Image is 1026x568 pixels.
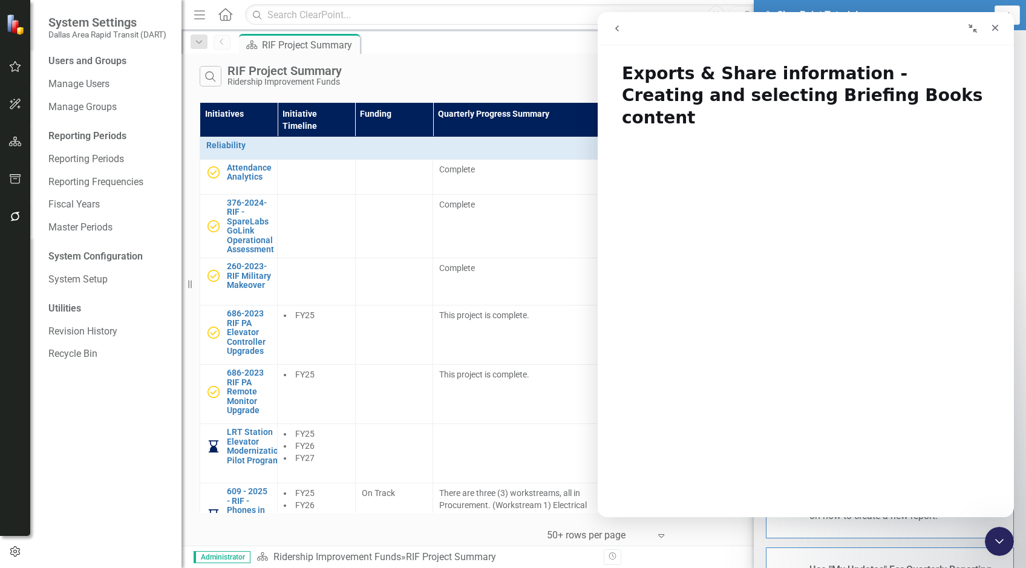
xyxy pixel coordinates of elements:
iframe: Intercom live chat [985,527,1014,556]
img: Complete [206,269,221,283]
span: On Track [362,488,395,498]
div: Ridership Improvement Funds [227,77,342,87]
a: Ridership Improvement Funds [273,551,401,563]
span: Administrator [194,551,250,563]
td: Double-Click to Edit [355,365,433,424]
a: 686-2023 RIF PA Remote Monitor Upgrade [227,368,271,415]
span: Search [745,9,771,19]
img: Complete [206,219,221,233]
td: Double-Click to Edit Right Click for Context Menu [200,160,278,195]
td: Double-Click to Edit [433,258,619,305]
span: FY25 [295,370,315,379]
a: Fiscal Years [48,198,169,212]
small: Dallas Area Rapid Transit (DART) [48,30,166,39]
a: System Setup [48,273,169,287]
p: This project is complete. [439,368,613,380]
td: Double-Click to Edit Right Click for Context Menu [200,305,278,365]
div: RIF Project Summary [406,551,496,563]
td: Double-Click to Edit Right Click for Context Menu [200,258,278,305]
td: Double-Click to Edit [355,305,433,365]
p: Complete [439,198,613,211]
td: Double-Click to Edit [278,195,355,258]
td: Double-Click to Edit [278,160,355,195]
span: FY27 [295,453,315,463]
td: Double-Click to Edit [278,305,355,365]
td: Double-Click to Edit Right Click for Context Menu [200,195,278,258]
input: Search ClearPoint... [245,4,791,25]
a: Reliability [206,141,1001,150]
span: FY25 [295,488,315,498]
img: Complete [206,385,221,399]
td: Double-Click to Edit [433,195,619,258]
img: Complete [206,165,221,180]
div: RIF Project Summary [227,64,342,77]
span: ClearPoint Tutorials [777,8,863,22]
iframe: Intercom live chat [598,12,1014,517]
td: Double-Click to Edit [355,195,433,258]
a: Reporting Periods [48,152,169,166]
a: 609 - 2025 - RIF - Phones in Bus Operating Facilities [227,487,271,543]
a: 686-2023 RIF PA Elevator Controller Upgrades [227,309,271,356]
td: Double-Click to Edit [278,424,355,483]
td: Double-Click to Edit Right Click for Context Menu [200,424,278,483]
p: Complete [439,262,613,274]
td: Double-Click to Edit [433,365,619,424]
td: Double-Click to Edit [278,258,355,305]
a: 376-2024-RIF - SpareLabs GoLink Operational Assessment [227,198,274,254]
td: Double-Click to Edit [355,258,433,305]
span: FY26 [295,441,315,451]
a: Master Periods [48,221,169,235]
div: Users and Groups [48,54,169,68]
p: Complete [439,163,613,175]
span: FY25 [295,310,315,320]
a: LRT Station Elevator Modernization Pilot Program [227,428,283,465]
span: FY25 [295,429,315,439]
td: Double-Click to Edit [433,160,619,195]
a: Recycle Bin [48,347,169,361]
a: 260-2023-RIF Military Makeover [227,262,271,290]
div: Reporting Periods [48,129,169,143]
td: Double-Click to Edit Right Click for Context Menu [200,365,278,424]
td: Double-Click to Edit [278,365,355,424]
span: System Settings [48,15,166,30]
td: Double-Click to Edit [433,424,619,483]
a: Reporting Frequencies [48,175,169,189]
div: RIF Project Summary [262,38,357,53]
img: In Progress [206,508,221,523]
a: Manage Groups [48,100,169,114]
img: ClearPoint Strategy [6,14,27,35]
td: Double-Click to Edit [355,160,433,195]
a: Manage Users [48,77,169,91]
td: Double-Click to Edit Right Click for Context Menu [200,137,1008,160]
div: System Configuration [48,250,169,264]
div: Utilities [48,302,169,316]
img: Complete [206,325,221,340]
a: Attendance Analytics [227,163,272,182]
td: Double-Click to Edit [433,305,619,365]
div: » [256,550,595,564]
span: FY26 [295,500,315,510]
a: Revision History [48,325,169,339]
p: This project is complete. [439,309,613,321]
td: Double-Click to Edit [355,424,433,483]
img: In Progress [206,439,221,454]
